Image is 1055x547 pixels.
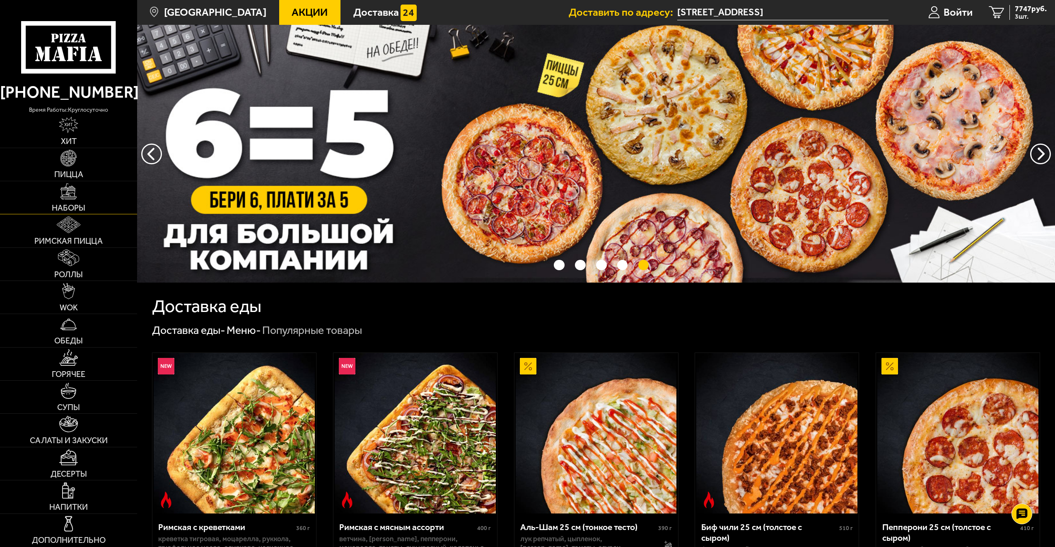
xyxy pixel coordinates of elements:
[617,260,628,270] button: точки переключения
[569,7,677,17] span: Доставить по адресу:
[54,170,83,179] span: Пицца
[353,7,399,17] span: Доставка
[695,353,859,514] a: Острое блюдоБиф чили 25 см (толстое с сыром)
[52,204,85,212] span: Наборы
[32,536,106,545] span: Дополнительно
[152,353,316,514] a: НовинкаОстрое блюдоРимская с креветками
[701,492,717,508] img: Острое блюдо
[335,353,496,514] img: Римская с мясным ассорти
[262,323,362,337] div: Популярные товары
[677,5,888,20] input: Ваш адрес доставки
[638,260,649,270] button: точки переключения
[575,260,585,270] button: точки переключения
[52,370,85,379] span: Горячее
[554,260,564,270] button: точки переключения
[520,522,656,532] div: Аль-Шам 25 см (тонкое тесто)
[54,271,83,279] span: Роллы
[839,525,853,532] span: 510 г
[596,260,606,270] button: точки переключения
[477,525,491,532] span: 400 г
[881,358,898,374] img: Акционный
[158,522,294,532] div: Римская с креветками
[60,304,78,312] span: WOK
[49,503,88,511] span: Напитки
[882,522,1018,543] div: Пепперони 25 см (толстое с сыром)
[944,7,973,17] span: Войти
[339,358,355,374] img: Новинка
[401,5,417,21] img: 15daf4d41897b9f0e9f617042186c801.svg
[1020,525,1034,532] span: 410 г
[54,337,83,345] span: Обеды
[1015,5,1047,13] span: 7747 руб.
[339,492,355,508] img: Острое блюдо
[333,353,497,514] a: НовинкаОстрое блюдоРимская с мясным ассорти
[292,7,328,17] span: Акции
[227,324,261,337] a: Меню-
[696,353,857,514] img: Биф чили 25 см (толстое с сыром)
[296,525,310,532] span: 360 г
[658,525,672,532] span: 390 г
[57,403,80,412] span: Супы
[51,470,87,478] span: Десерты
[158,358,174,374] img: Новинка
[154,353,315,514] img: Римская с креветками
[877,353,1038,514] img: Пепперони 25 см (толстое с сыром)
[514,353,678,514] a: АкционныйАль-Шам 25 см (тонкое тесто)
[152,324,225,337] a: Доставка еды-
[61,137,77,146] span: Хит
[520,358,536,374] img: Акционный
[30,437,108,445] span: Салаты и закуски
[701,522,837,543] div: Биф чили 25 см (толстое с сыром)
[1015,13,1047,20] span: 3 шт.
[158,492,174,508] img: Острое блюдо
[339,522,475,532] div: Римская с мясным ассорти
[1030,144,1051,164] button: предыдущий
[34,237,103,245] span: Римская пицца
[152,297,261,315] h1: Доставка еды
[876,353,1040,514] a: АкционныйПепперони 25 см (толстое с сыром)
[164,7,266,17] span: [GEOGRAPHIC_DATA]
[516,353,677,514] img: Аль-Шам 25 см (тонкое тесто)
[141,144,162,164] button: следующий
